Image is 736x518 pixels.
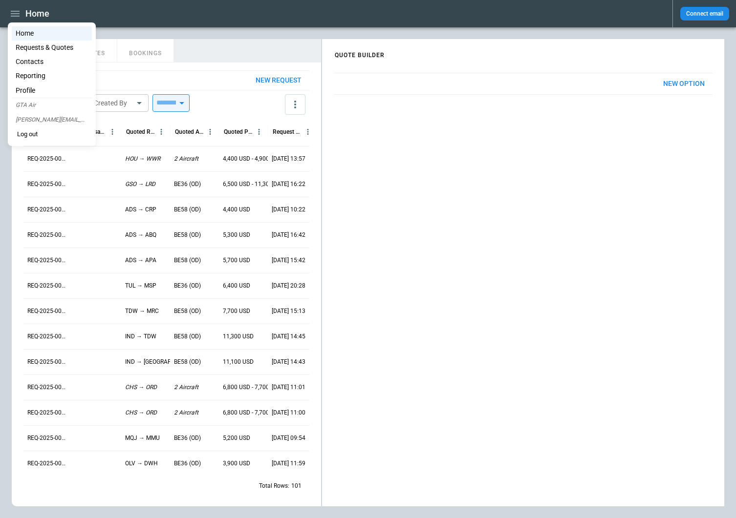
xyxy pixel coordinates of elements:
[12,55,92,69] a: Contacts
[12,26,92,41] a: Home
[12,98,92,113] p: GTA Air
[12,83,92,98] a: Profile
[12,69,92,83] a: Reporting
[12,113,92,127] p: [PERSON_NAME][EMAIL_ADDRESS][DOMAIN_NAME]
[12,127,43,142] button: Log out
[12,41,92,55] a: Requests & Quotes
